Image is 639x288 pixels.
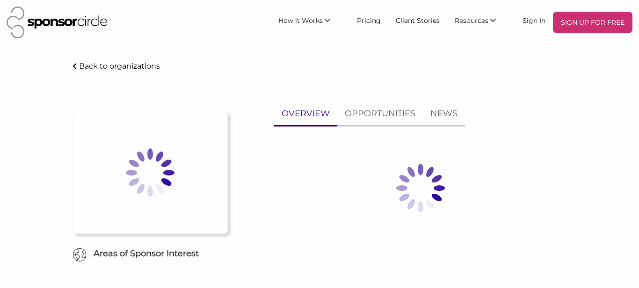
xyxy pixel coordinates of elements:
[447,12,515,33] li: Resources
[278,16,323,25] span: How it Works
[7,7,108,38] img: Sponsor Circle Logo
[374,141,467,235] img: Loading spinner
[73,248,87,262] img: Globe Icon
[282,107,330,120] p: OVERVIEW
[79,62,160,70] p: Back to organizations
[557,15,629,29] p: SIGN UP FOR FREE
[271,12,349,33] li: How it Works
[515,12,553,28] a: Sign In
[65,248,235,260] h6: Areas of Sponsor Interest
[345,107,415,120] p: OPPORTUNITIES
[455,16,488,25] span: Resources
[103,126,197,219] img: Loading spinner
[430,107,457,120] p: NEWS
[388,12,447,28] a: Client Stories
[349,12,388,28] a: Pricing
